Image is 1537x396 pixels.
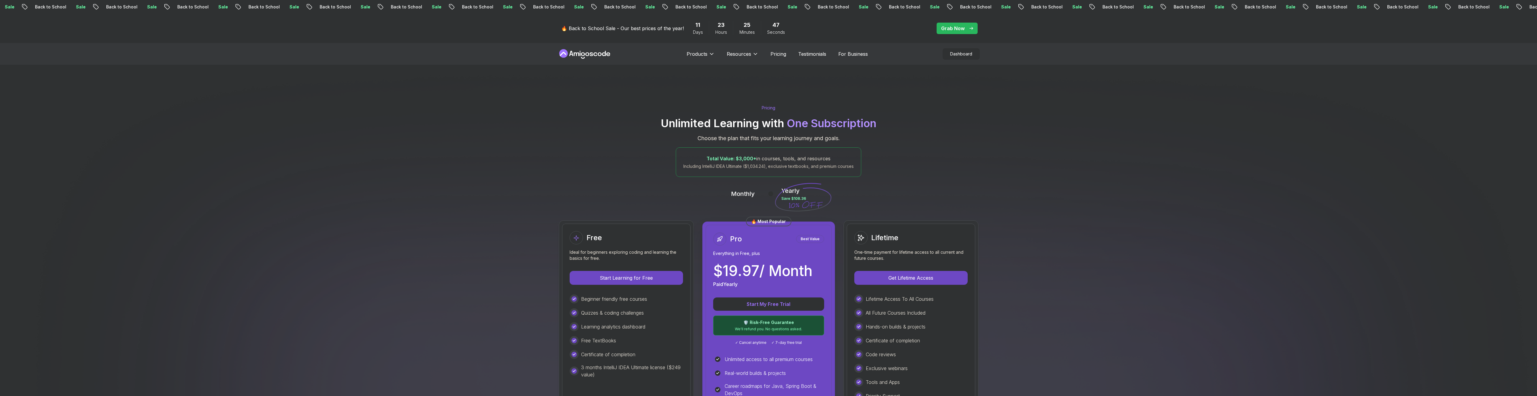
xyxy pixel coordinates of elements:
[718,21,725,29] span: 23 Hours
[855,271,967,284] p: Get Lifetime Access
[742,4,761,10] p: Sale
[30,4,49,10] p: Sale
[581,364,683,378] p: 3 months IntelliJ IDEA Ultimate license ($249 value)
[1199,4,1240,10] p: Back to School
[203,4,244,10] p: Back to School
[772,4,813,10] p: Back to School
[599,4,619,10] p: Sale
[725,356,813,363] p: Unlimited access to all premium courses
[630,4,671,10] p: Back to School
[731,190,755,198] p: Monthly
[561,25,684,32] p: 🔥 Back to School Sale - Our best prices of the year!
[854,275,968,281] a: Get Lifetime Access
[1240,4,1259,10] p: Sale
[671,4,690,10] p: Sale
[884,4,903,10] p: Sale
[914,4,955,10] p: Back to School
[1270,4,1311,10] p: Back to School
[866,379,900,386] p: Tools and Apps
[843,4,884,10] p: Back to School
[697,134,840,143] p: Choose the plan that fits your learning journey and goals.
[315,4,334,10] p: Sale
[727,50,751,58] p: Resources
[735,340,767,345] span: ✓ Cancel anytime
[1169,4,1188,10] p: Sale
[570,271,683,285] button: Start Learning for Free
[587,233,602,243] h2: Free
[274,4,315,10] p: Back to School
[787,117,876,130] span: One Subscription
[720,300,817,308] p: Start My Free Trial
[581,309,644,316] p: Quizzes & coding challenges
[1412,4,1453,10] p: Back to School
[661,117,876,129] h2: Unlimited Learning with
[457,4,476,10] p: Sale
[1128,4,1169,10] p: Back to School
[1026,4,1046,10] p: Sale
[570,275,683,281] a: Start Learning for Free
[386,4,405,10] p: Sale
[683,155,854,162] p: in courses, tools, and resources
[131,4,172,10] p: Back to School
[739,29,755,35] span: Minutes
[345,4,386,10] p: Back to School
[866,309,925,316] p: All Future Courses Included
[570,249,683,261] p: Ideal for beginners exploring coding and learning the basics for free.
[767,29,785,35] span: Seconds
[744,21,751,29] span: 25 Minutes
[813,4,832,10] p: Sale
[955,4,975,10] p: Sale
[687,50,715,62] button: Products
[101,4,121,10] p: Sale
[581,351,635,358] p: Certificate of completion
[1484,4,1525,10] p: Back to School
[1057,4,1098,10] p: Back to School
[693,29,703,35] span: Days
[713,297,824,311] button: Start My Free Trial
[985,4,1026,10] p: Back to School
[1382,4,1402,10] p: Sale
[581,295,647,303] p: Beginner friendly free courses
[866,295,934,303] p: Lifetime Access To All Courses
[730,234,742,244] h2: Pro
[866,351,896,358] p: Code reviews
[838,50,868,58] p: For Business
[871,233,898,243] h2: Lifetime
[717,319,820,325] p: 🛡️ Risk-Free Guarantee
[727,50,758,62] button: Resources
[244,4,263,10] p: Sale
[762,105,775,111] p: Pricing
[854,271,968,285] button: Get Lifetime Access
[558,4,599,10] p: Back to School
[866,323,925,330] p: Hands-on builds & projects
[943,48,980,60] a: Dashboard
[943,49,979,59] p: Dashboard
[941,25,965,32] p: Grab Now
[715,29,727,35] span: Hours
[713,281,738,288] p: Paid Yearly
[854,249,968,261] p: One-time payment for lifetime access to all current and future courses.
[701,4,742,10] p: Back to School
[1098,4,1117,10] p: Sale
[771,340,802,345] span: ✓ 7-day free trial
[528,4,548,10] p: Sale
[866,365,908,372] p: Exclusive webinars
[695,21,700,29] span: 11 Days
[713,250,824,256] p: Everything in Free, plus
[487,4,528,10] p: Back to School
[717,327,820,332] p: We'll refund you. No questions asked.
[725,369,786,377] p: Real-world builds & projects
[683,163,854,169] p: Including IntelliJ IDEA Ultimate ($1,034.24), exclusive textbooks, and premium courses
[581,337,616,344] p: Free TextBooks
[416,4,457,10] p: Back to School
[172,4,192,10] p: Sale
[1453,4,1473,10] p: Sale
[770,50,786,58] a: Pricing
[687,50,707,58] p: Products
[581,323,645,330] p: Learning analytics dashboard
[773,21,780,29] span: 47 Seconds
[1311,4,1330,10] p: Sale
[60,4,101,10] p: Back to School
[707,156,756,162] span: Total Value: $3,000+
